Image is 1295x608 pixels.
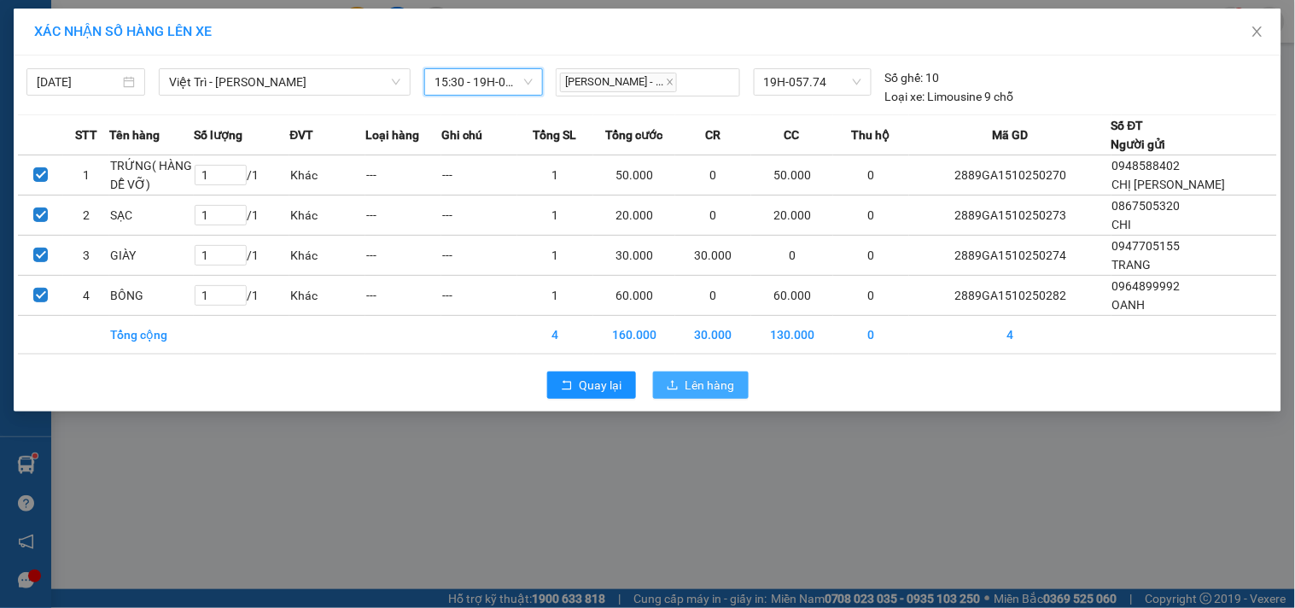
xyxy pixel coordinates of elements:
[517,196,593,236] td: 1
[675,316,751,354] td: 30.000
[63,276,108,316] td: 4
[992,126,1028,144] span: Mã GD
[63,155,108,196] td: 1
[109,196,195,236] td: SẠC
[1112,159,1181,172] span: 0948588402
[391,77,401,87] span: down
[685,376,735,395] span: Lên hàng
[1111,116,1166,154] div: Số ĐT Người gửi
[593,276,675,316] td: 60.000
[1112,298,1146,312] span: OANH
[833,276,909,316] td: 0
[435,69,533,95] span: 15:30 - 19H-057.74
[561,379,573,393] span: rollback
[365,236,441,276] td: ---
[885,68,940,87] div: 10
[909,155,1111,196] td: 2889GA1510250270
[365,126,419,144] span: Loại hàng
[1112,258,1152,272] span: TRANG
[909,196,1111,236] td: 2889GA1510250273
[675,236,751,276] td: 30.000
[289,276,365,316] td: Khác
[593,316,675,354] td: 160.000
[63,196,108,236] td: 2
[194,126,242,144] span: Số lượng
[852,126,890,144] span: Thu hộ
[885,68,924,87] span: Số ghế:
[441,196,517,236] td: ---
[1234,9,1281,56] button: Close
[593,196,675,236] td: 20.000
[517,316,593,354] td: 4
[365,155,441,196] td: ---
[909,316,1111,354] td: 4
[751,155,833,196] td: 50.000
[785,126,800,144] span: CC
[751,236,833,276] td: 0
[833,196,909,236] td: 0
[63,236,108,276] td: 3
[605,126,662,144] span: Tổng cước
[764,69,861,95] span: 19H-057.74
[289,196,365,236] td: Khác
[517,155,593,196] td: 1
[365,196,441,236] td: ---
[675,276,751,316] td: 0
[1112,199,1181,213] span: 0867505320
[441,126,482,144] span: Ghi chú
[37,73,120,91] input: 15/10/2025
[751,196,833,236] td: 20.000
[1112,178,1226,191] span: CHỊ [PERSON_NAME]
[289,236,365,276] td: Khác
[441,276,517,316] td: ---
[289,126,313,144] span: ĐVT
[289,155,365,196] td: Khác
[751,276,833,316] td: 60.000
[194,155,289,196] td: / 1
[1112,279,1181,293] span: 0964899992
[1251,25,1264,38] span: close
[194,276,289,316] td: / 1
[517,236,593,276] td: 1
[441,155,517,196] td: ---
[667,379,679,393] span: upload
[547,371,636,399] button: rollbackQuay lại
[34,23,212,39] span: XÁC NHẬN SỐ HÀNG LÊN XE
[909,276,1111,316] td: 2889GA1510250282
[751,316,833,354] td: 130.000
[885,87,1014,106] div: Limousine 9 chỗ
[534,126,577,144] span: Tổng SL
[1112,218,1132,231] span: CHI
[593,236,675,276] td: 30.000
[833,316,909,354] td: 0
[109,276,195,316] td: BÔNG
[593,155,675,196] td: 50.000
[580,376,622,395] span: Quay lại
[705,126,720,144] span: CR
[109,236,195,276] td: GIÀY
[833,155,909,196] td: 0
[675,196,751,236] td: 0
[833,236,909,276] td: 0
[1112,239,1181,253] span: 0947705155
[653,371,749,399] button: uploadLên hàng
[441,236,517,276] td: ---
[169,69,400,95] span: Việt Trì - Mạc Thái Tổ
[109,316,195,354] td: Tổng cộng
[675,155,751,196] td: 0
[909,236,1111,276] td: 2889GA1510250274
[75,126,97,144] span: STT
[109,155,195,196] td: TRỨNG( HÀNG DỄ VỠ)
[194,236,289,276] td: / 1
[194,196,289,236] td: / 1
[109,126,160,144] span: Tên hàng
[666,78,674,86] span: close
[560,73,677,92] span: [PERSON_NAME] - ...
[885,87,925,106] span: Loại xe:
[365,276,441,316] td: ---
[517,276,593,316] td: 1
